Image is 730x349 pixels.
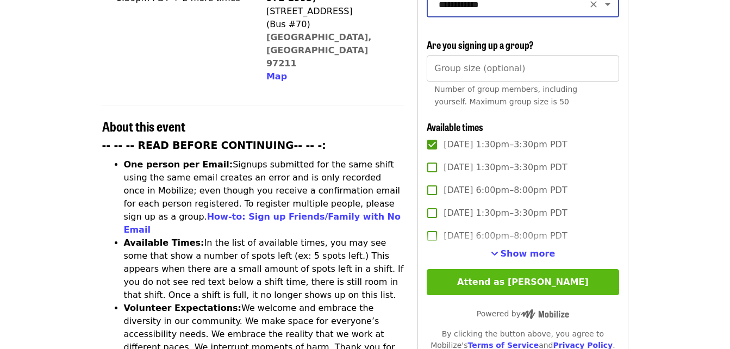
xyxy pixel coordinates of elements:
[444,138,567,151] span: [DATE] 1:30pm–3:30pm PDT
[444,184,567,197] span: [DATE] 6:00pm–8:00pm PDT
[427,55,619,82] input: [object Object]
[266,18,396,31] div: (Bus #70)
[266,71,287,82] span: Map
[521,309,569,319] img: Powered by Mobilize
[266,5,396,18] div: [STREET_ADDRESS]
[427,120,483,134] span: Available times
[491,247,556,260] button: See more timeslots
[477,309,569,318] span: Powered by
[124,236,405,302] li: In the list of available times, you may see some that show a number of spots left (ex: 5 spots le...
[266,32,372,68] a: [GEOGRAPHIC_DATA], [GEOGRAPHIC_DATA] 97211
[124,303,242,313] strong: Volunteer Expectations:
[124,211,401,235] a: How-to: Sign up Friends/Family with No Email
[124,159,233,170] strong: One person per Email:
[102,116,185,135] span: About this event
[266,70,287,83] button: Map
[124,238,204,248] strong: Available Times:
[434,85,577,106] span: Number of group members, including yourself. Maximum group size is 50
[102,140,326,151] strong: -- -- -- READ BEFORE CONTINUING-- -- -:
[444,229,567,242] span: [DATE] 6:00pm–8:00pm PDT
[124,158,405,236] li: Signups submitted for the same shift using the same email creates an error and is only recorded o...
[444,207,567,220] span: [DATE] 1:30pm–3:30pm PDT
[427,269,619,295] button: Attend as [PERSON_NAME]
[444,161,567,174] span: [DATE] 1:30pm–3:30pm PDT
[501,248,556,259] span: Show more
[427,38,534,52] span: Are you signing up a group?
